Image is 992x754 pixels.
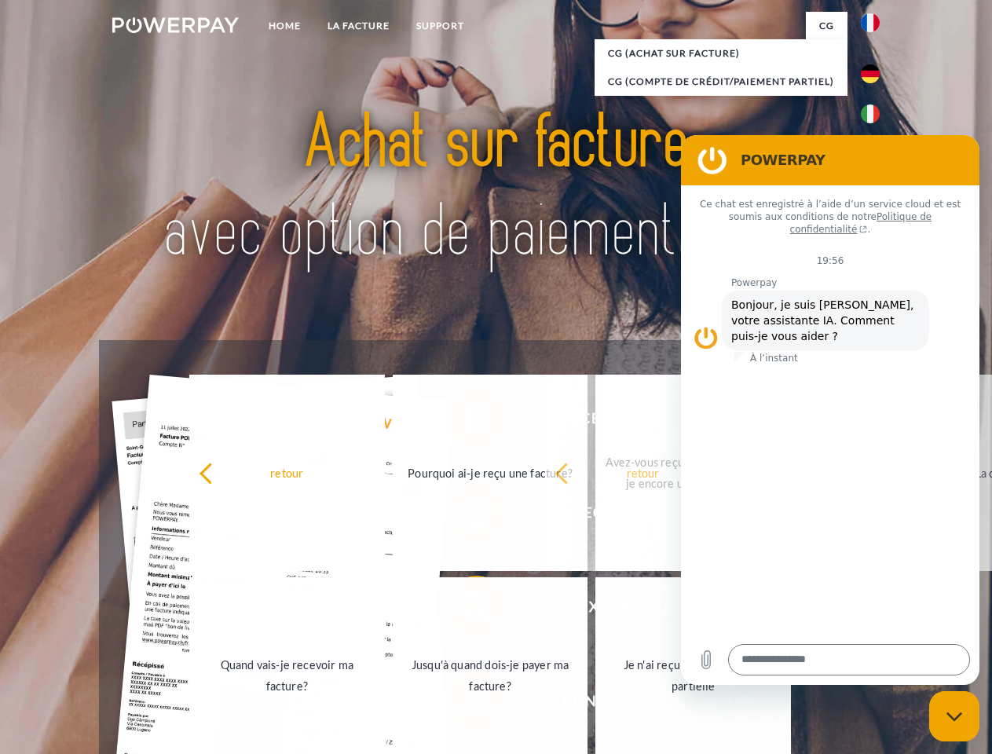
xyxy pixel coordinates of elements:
[112,17,239,33] img: logo-powerpay-white.svg
[403,12,478,40] a: Support
[199,462,375,483] div: retour
[861,104,880,123] img: it
[929,691,979,741] iframe: Bouton de lancement de la fenêtre de messagerie, conversation en cours
[681,135,979,685] iframe: Fenêtre de messagerie
[402,654,579,697] div: Jusqu'à quand dois-je payer ma facture?
[595,68,847,96] a: CG (Compte de crédit/paiement partiel)
[861,64,880,83] img: de
[861,13,880,32] img: fr
[150,75,842,301] img: title-powerpay_fr.svg
[806,12,847,40] a: CG
[199,654,375,697] div: Quand vais-je recevoir ma facture?
[402,462,579,483] div: Pourquoi ai-je reçu une facture?
[555,462,731,483] div: retour
[605,654,782,697] div: Je n'ai reçu qu'une livraison partielle
[255,12,314,40] a: Home
[314,12,403,40] a: LA FACTURE
[595,39,847,68] a: CG (achat sur facture)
